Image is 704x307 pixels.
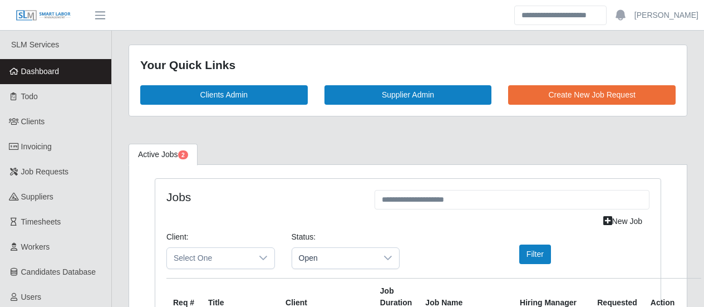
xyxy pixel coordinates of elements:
[519,245,551,264] button: Filter
[21,92,38,101] span: Todo
[21,142,52,151] span: Invoicing
[21,267,96,276] span: Candidates Database
[21,293,42,301] span: Users
[292,231,316,243] label: Status:
[596,212,649,231] a: New Job
[21,167,69,176] span: Job Requests
[324,85,492,105] a: Supplier Admin
[140,56,676,74] div: Your Quick Links
[21,217,61,226] span: Timesheets
[178,150,188,159] span: Pending Jobs
[140,85,308,105] a: Clients Admin
[21,67,60,76] span: Dashboard
[21,117,45,126] span: Clients
[166,231,189,243] label: Client:
[167,248,252,269] span: Select One
[508,85,676,105] a: Create New Job Request
[166,190,358,204] h4: Jobs
[21,192,53,201] span: Suppliers
[634,9,698,21] a: [PERSON_NAME]
[21,242,50,251] span: Workers
[11,40,59,49] span: SLM Services
[514,6,607,25] input: Search
[129,144,198,165] a: Active Jobs
[292,248,377,269] span: Open
[16,9,71,22] img: SLM Logo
